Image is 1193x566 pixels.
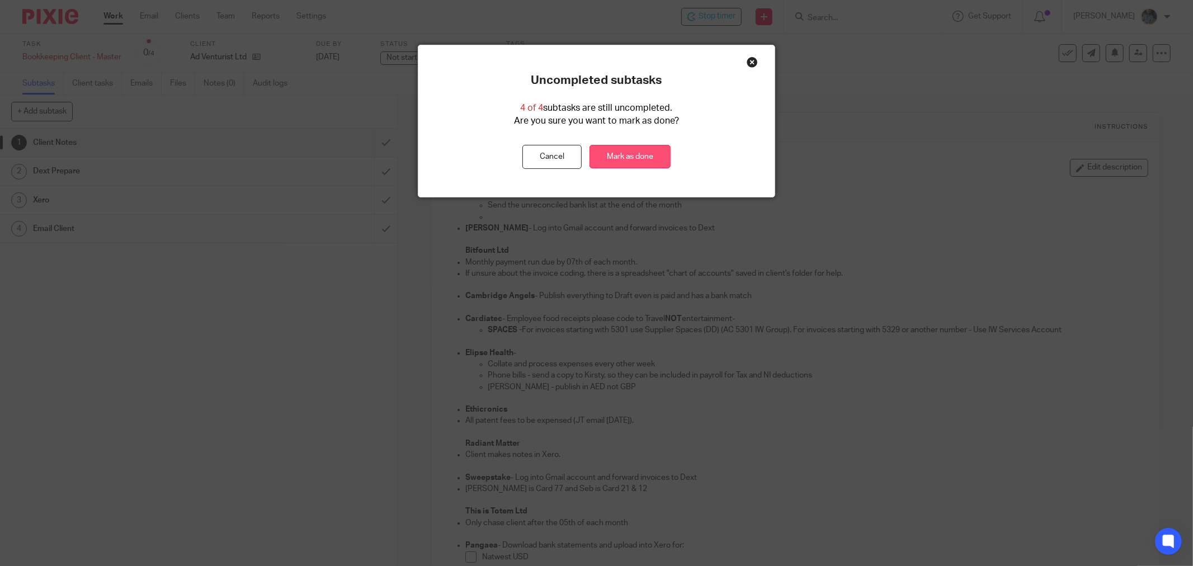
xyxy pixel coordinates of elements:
[514,115,679,128] p: Are you sure you want to mark as done?
[531,73,662,88] p: Uncompleted subtasks
[520,103,543,112] span: 4 of 4
[747,56,758,68] div: Close this dialog window
[520,102,672,115] p: subtasks are still uncompleted.
[522,145,582,169] button: Cancel
[590,145,671,169] a: Mark as done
